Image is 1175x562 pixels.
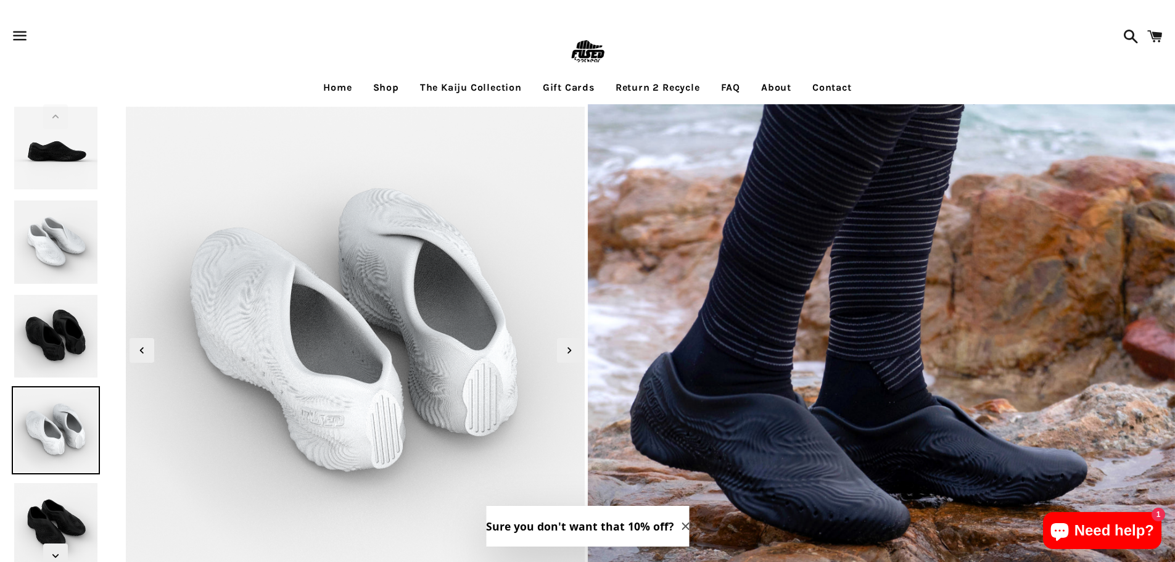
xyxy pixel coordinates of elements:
img: [3D printed Shoes] - lightweight custom 3dprinted shoes sneakers sandals fused footwear [12,104,99,192]
img: [3D printed Shoes] - lightweight custom 3dprinted shoes sneakers sandals fused footwear [12,292,99,380]
a: Gift Cards [534,72,604,103]
a: FAQ [712,72,749,103]
img: FUSEDfootwear [567,32,608,72]
img: [3D printed Shoes] - lightweight custom 3dprinted shoes sneakers sandals fused footwear [12,386,99,474]
a: Return 2 Recycle [606,72,709,103]
img: [3D printed Shoes] - lightweight custom 3dprinted shoes sneakers sandals fused footwear [12,198,99,286]
a: Home [314,72,361,103]
inbox-online-store-chat: Shopify online store chat [1039,512,1165,552]
a: About [752,72,801,103]
a: The Kaiju Collection [411,72,531,103]
div: Next slide [557,338,582,363]
a: Contact [803,72,861,103]
div: Previous slide [130,338,154,363]
a: Shop [364,72,408,103]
